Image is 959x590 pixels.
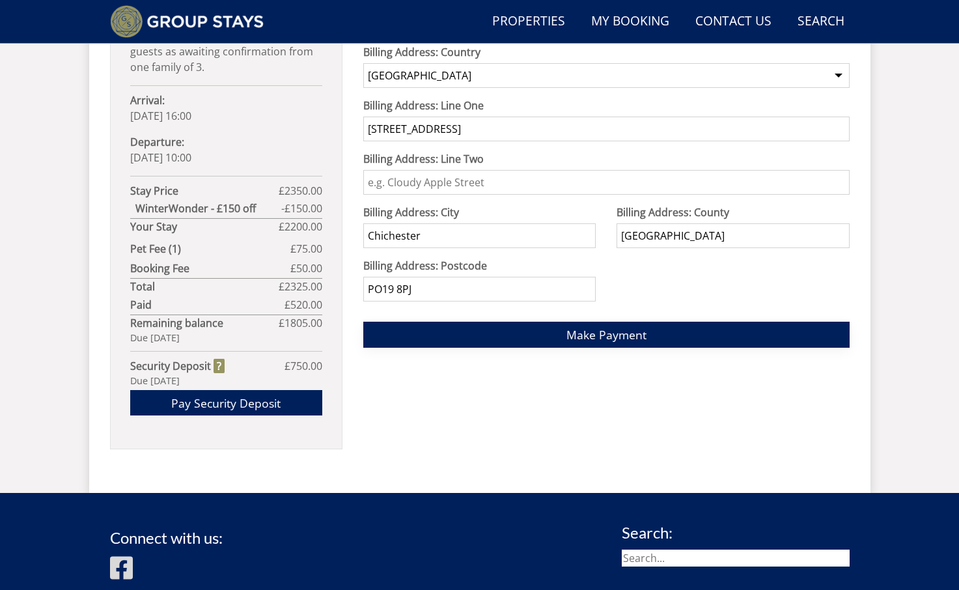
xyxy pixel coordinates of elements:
h3: Connect with us: [110,529,223,546]
a: Properties [487,7,570,36]
strong: Your Stay [130,219,279,234]
span: 2350.00 [285,184,322,198]
span: 1805.00 [285,316,322,330]
strong: Stay Price [130,183,279,199]
span: 520.00 [290,298,322,312]
input: e.g. Yeovil [363,223,596,248]
h3: Search: [622,524,850,541]
span: £ [290,241,322,257]
strong: WinterWonder - £150 off [135,201,281,216]
span: £ [279,183,322,199]
strong: Total [130,279,279,294]
span: 75.00 [296,242,322,256]
img: Group Stays [110,5,264,38]
div: Due [DATE] [130,374,322,388]
strong: Security Deposit [130,358,225,374]
div: Due [DATE] [130,331,322,345]
strong: Arrival: [130,93,165,107]
p: [DATE] 10:00 [130,134,322,165]
span: £ [285,297,322,313]
span: 2200.00 [285,219,322,234]
label: Billing Address: Line Two [363,151,850,167]
span: -£ [281,201,322,216]
a: Contact Us [690,7,777,36]
span: £ [279,315,322,331]
label: Billing Address: City [363,204,596,220]
input: Search... [622,550,850,567]
label: Billing Address: County [617,204,849,220]
label: Billing Address: Country [363,44,850,60]
span: 150.00 [290,201,322,216]
input: e.g. Cloudy Apple Street [363,170,850,195]
label: Billing Address: Line One [363,98,850,113]
p: [DATE] 16:00 [130,92,322,124]
input: e.g. Two Many House [363,117,850,141]
span: £ [285,358,322,374]
label: Billing Address: Postcode [363,258,596,274]
button: Make Payment [363,322,850,347]
span: 2325.00 [285,279,322,294]
span: £ [290,260,322,276]
strong: Pet Fee (1) [130,241,290,257]
strong: Departure: [130,135,184,149]
span: 50.00 [296,261,322,275]
strong: Booking Fee [130,260,290,276]
strong: Paid [130,297,285,313]
span: Make Payment [566,327,646,343]
input: e.g. Somerset [617,223,849,248]
span: £ [279,279,322,294]
span: £ [279,219,322,234]
img: Facebook [110,555,133,581]
input: e.g. BA22 8WA [363,277,596,302]
a: Pay Security Deposit [130,390,322,415]
strong: Remaining balance [130,315,279,331]
a: My Booking [586,7,674,36]
a: Search [792,7,850,36]
span: 750.00 [290,359,322,373]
